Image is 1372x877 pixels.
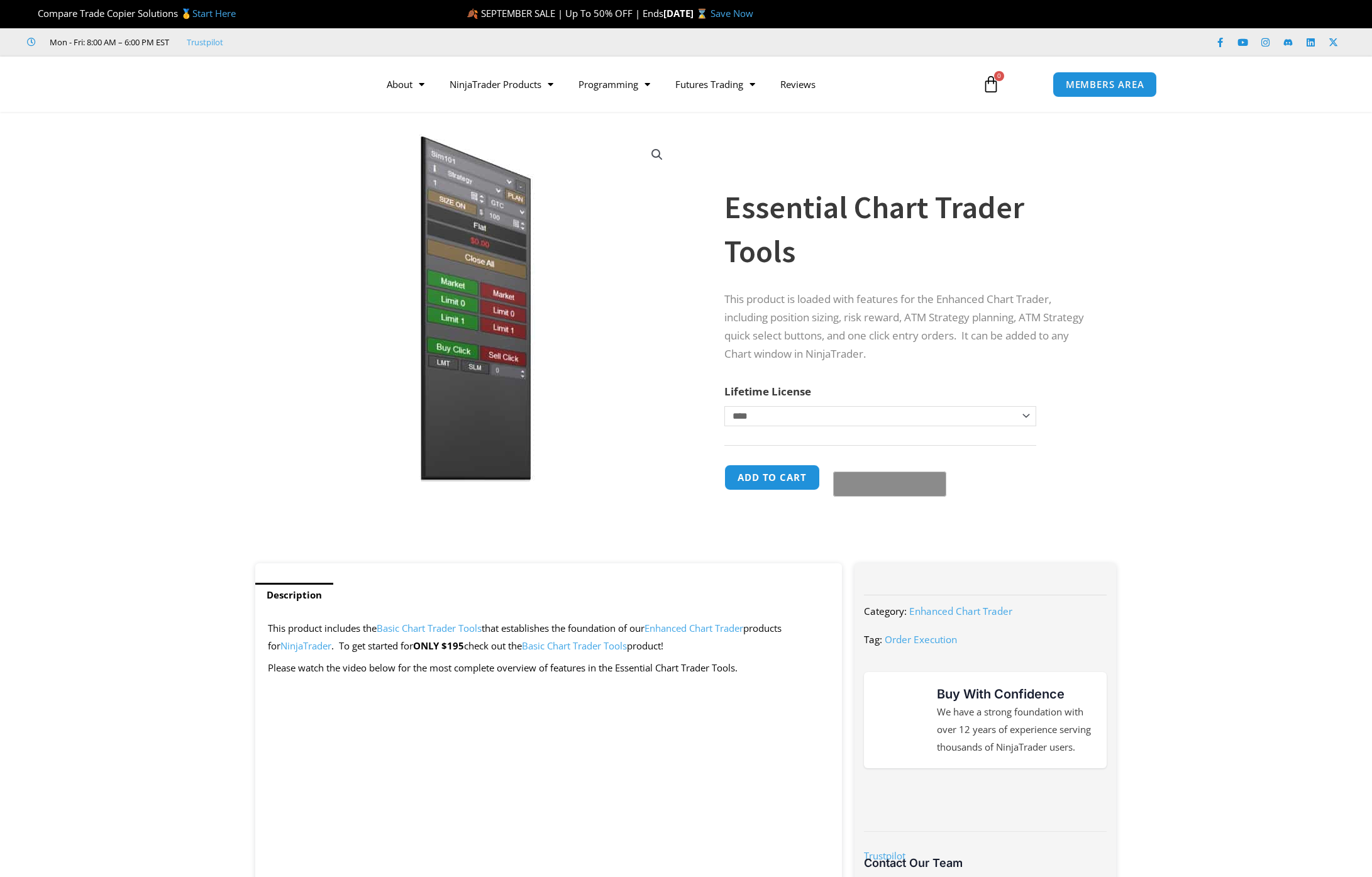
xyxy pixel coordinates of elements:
[864,633,882,646] span: Tag:
[47,35,169,50] span: Mon - Fri: 8:00 AM – 6:00 PM EST
[522,639,627,652] a: Basic Chart Trader Tools
[192,7,236,19] a: Start Here
[645,622,743,634] a: Enhanced Chart Trader
[864,856,1107,870] h3: Contact Our Team
[864,605,907,617] span: Category:
[724,185,1092,273] h1: Essential Chart Trader Tools
[831,463,944,464] iframe: Secure payment input frame
[663,7,711,19] strong: [DATE] ⌛
[890,788,1080,812] img: NinjaTrader Wordmark color RGB | Affordable Indicators – NinjaTrader
[268,620,829,655] p: This product includes the that establishes the foundation of our products for . To get started for
[467,7,663,19] span: 🍂 SEPTEMBER SALE | Up To 50% OFF | Ends
[663,70,768,99] a: Futures Trading
[374,70,437,99] a: About
[994,71,1004,81] span: 0
[215,62,350,107] img: LogoAI | Affordable Indicators – NinjaTrader
[464,639,663,652] span: check out the product!
[566,70,663,99] a: Programming
[724,290,1092,363] p: This product is loaded with features for the Enhanced Chart Trader, including position sizing, ri...
[724,465,820,490] button: Add to cart
[28,9,37,18] img: 🏆
[437,70,566,99] a: NinjaTrader Products
[885,633,957,646] a: Order Execution
[255,583,333,607] a: Description
[833,472,946,497] button: Buy with GPay
[937,685,1094,703] h3: Buy With Confidence
[937,703,1094,756] p: We have a strong foundation with over 12 years of experience serving thousands of NinjaTrader users.
[646,143,668,166] a: View full-screen image gallery
[27,7,236,19] span: Compare Trade Copier Solutions 🥇
[413,639,464,652] strong: ONLY $195
[268,659,829,677] p: Please watch the video below for the most complete overview of features in the Essential Chart Tr...
[877,697,922,742] img: mark thumbs good 43913 | Affordable Indicators – NinjaTrader
[724,384,811,399] label: Lifetime License
[187,35,223,50] a: Trustpilot
[274,134,678,482] img: Essential Chart Trader Tools
[909,605,1012,617] a: Enhanced Chart Trader
[1053,72,1158,97] a: MEMBERS AREA
[963,66,1019,102] a: 0
[280,639,331,652] a: NinjaTrader
[1066,80,1144,89] span: MEMBERS AREA
[864,849,905,862] a: Trustpilot
[374,70,968,99] nav: Menu
[377,622,482,634] a: Basic Chart Trader Tools
[711,7,753,19] a: Save Now
[768,70,828,99] a: Reviews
